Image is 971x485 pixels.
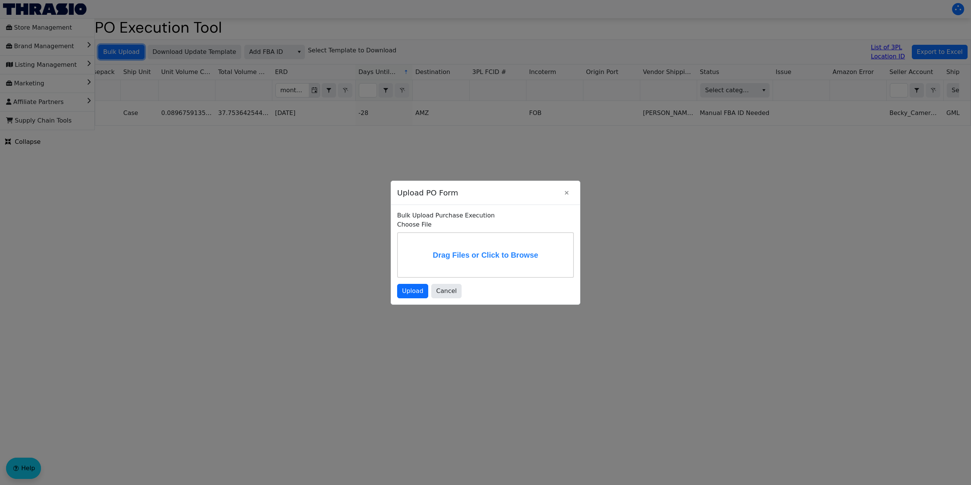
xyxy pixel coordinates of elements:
[559,186,574,200] button: Close
[431,284,462,298] button: Cancel
[397,183,559,202] span: Upload PO Form
[402,287,423,296] span: Upload
[436,287,457,296] span: Cancel
[397,284,428,298] button: Upload
[397,220,574,229] label: Choose File
[397,211,574,220] p: Bulk Upload Purchase Execution
[398,233,573,277] label: Drag Files or Click to Browse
